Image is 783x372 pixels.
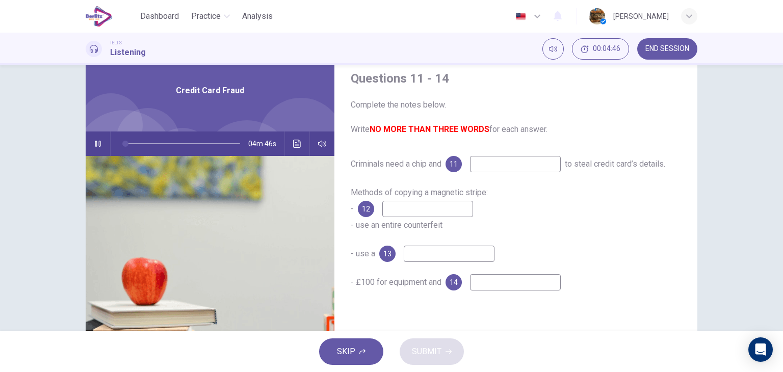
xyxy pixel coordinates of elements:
[565,159,665,169] span: to steal credit card’s details.
[645,45,689,53] span: END SESSION
[589,8,605,24] img: Profile picture
[542,38,564,60] div: Mute
[351,249,375,258] span: - use a
[514,13,527,20] img: en
[238,7,277,25] button: Analysis
[136,7,183,25] button: Dashboard
[572,38,629,60] div: Hide
[351,188,488,214] span: Methods of copying a magnetic stripe: -
[637,38,697,60] button: END SESSION
[86,6,113,26] img: EduSynch logo
[242,10,273,22] span: Analysis
[383,250,391,257] span: 13
[176,85,244,97] span: Credit Card Fraud
[593,45,620,53] span: 00:04:46
[110,46,146,59] h1: Listening
[289,131,305,156] button: Click to see the audio transcription
[351,70,681,87] h4: Questions 11 - 14
[187,7,234,25] button: Practice
[110,39,122,46] span: IELTS
[370,124,489,134] b: NO MORE THAN THREE WORDS
[613,10,669,22] div: [PERSON_NAME]
[191,10,221,22] span: Practice
[450,279,458,286] span: 14
[748,337,773,362] div: Open Intercom Messenger
[86,6,136,26] a: EduSynch logo
[572,38,629,60] button: 00:04:46
[319,338,383,365] button: SKIP
[248,131,284,156] span: 04m 46s
[140,10,179,22] span: Dashboard
[362,205,370,212] span: 12
[337,344,355,359] span: SKIP
[351,277,441,287] span: - £100 for equipment and
[351,99,681,136] span: Complete the notes below. Write for each answer.
[351,159,441,169] span: Criminals need a chip and
[450,161,458,168] span: 11
[351,220,442,230] span: - use an entire counterfeit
